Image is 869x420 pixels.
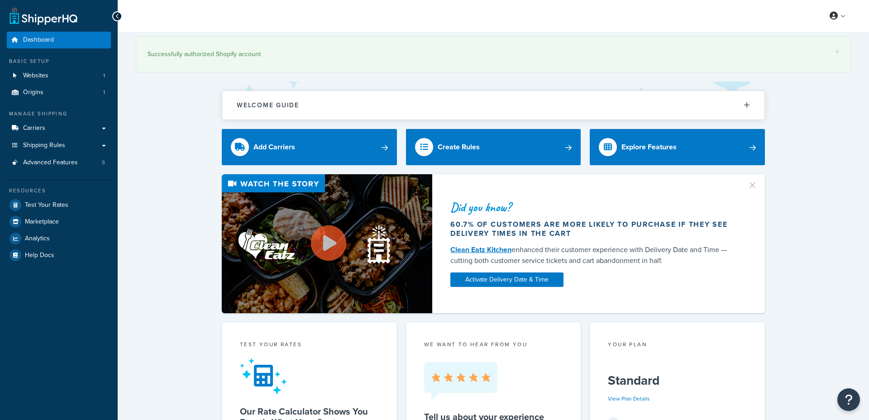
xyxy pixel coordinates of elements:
[103,89,105,96] span: 1
[424,340,563,348] p: we want to hear from you
[222,129,397,165] a: Add Carriers
[7,154,111,171] li: Advanced Features
[450,244,736,266] div: enhanced their customer experience with Delivery Date and Time — cutting both customer service ti...
[7,32,111,48] a: Dashboard
[25,218,59,226] span: Marketplace
[7,84,111,101] a: Origins1
[7,137,111,154] a: Shipping Rules
[608,373,747,388] h5: Standard
[23,72,48,80] span: Websites
[450,220,736,238] div: 60.7% of customers are more likely to purchase if they see delivery times in the cart
[621,141,677,153] div: Explore Features
[608,395,650,403] a: View Plan Details
[7,67,111,84] li: Websites
[7,247,111,263] a: Help Docs
[23,89,43,96] span: Origins
[222,174,432,313] img: Video thumbnail
[590,129,765,165] a: Explore Features
[450,244,511,255] a: Clean Eatz Kitchen
[25,201,68,209] span: Test Your Rates
[25,235,50,243] span: Analytics
[7,84,111,101] li: Origins
[7,57,111,65] div: Basic Setup
[7,230,111,247] a: Analytics
[148,48,839,61] div: Successfully authorized Shopify account
[103,72,105,80] span: 1
[837,388,860,411] button: Open Resource Center
[438,141,480,153] div: Create Rules
[7,197,111,213] a: Test Your Rates
[253,141,295,153] div: Add Carriers
[7,154,111,171] a: Advanced Features3
[836,48,839,55] a: ×
[450,272,563,287] a: Activate Delivery Date & Time
[450,201,736,214] div: Did you know?
[102,159,105,167] span: 3
[7,67,111,84] a: Websites1
[406,129,581,165] a: Create Rules
[23,142,65,149] span: Shipping Rules
[23,36,54,44] span: Dashboard
[608,340,747,351] div: Your Plan
[7,187,111,195] div: Resources
[23,124,45,132] span: Carriers
[23,159,78,167] span: Advanced Features
[7,110,111,118] div: Manage Shipping
[237,102,299,109] h2: Welcome Guide
[222,91,764,119] button: Welcome Guide
[7,214,111,230] a: Marketplace
[240,340,379,351] div: Test your rates
[7,120,111,137] a: Carriers
[25,252,54,259] span: Help Docs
